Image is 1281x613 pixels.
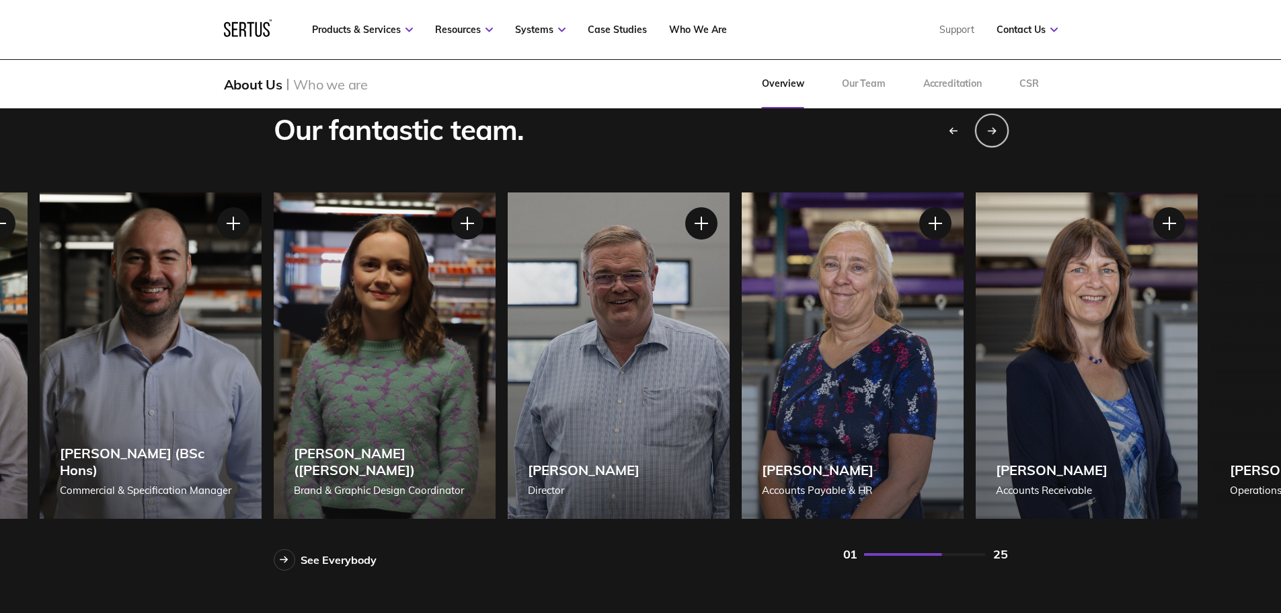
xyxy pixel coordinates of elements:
[515,24,566,36] a: Systems
[60,482,241,499] div: Commercial & Specification Manager
[993,546,1007,562] div: 25
[588,24,647,36] a: Case Studies
[294,482,475,499] div: Brand & Graphic Design Coordinator
[974,113,1008,147] div: Next slide
[762,462,874,478] div: [PERSON_NAME]
[1039,457,1281,613] iframe: Chat Widget
[823,60,904,108] a: Our Team
[435,24,493,36] a: Resources
[528,482,639,499] div: Director
[274,112,525,148] div: Our fantastic team.
[528,462,639,478] div: [PERSON_NAME]
[996,482,1108,499] div: Accounts Receivable
[294,445,475,478] div: [PERSON_NAME] ([PERSON_NAME])
[939,24,974,36] a: Support
[1001,60,1058,108] a: CSR
[312,24,413,36] a: Products & Services
[274,549,377,571] a: See Everybody
[762,482,874,499] div: Accounts Payable & HR
[904,60,1001,108] a: Accreditation
[997,24,1058,36] a: Contact Us
[843,546,857,562] div: 01
[669,24,727,36] a: Who We Are
[301,553,377,567] div: See Everybody
[224,76,282,93] div: About Us
[60,445,241,478] div: [PERSON_NAME] (BSc Hons)
[293,76,368,93] div: Who we are
[996,462,1108,478] div: [PERSON_NAME]
[937,114,969,147] div: Previous slide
